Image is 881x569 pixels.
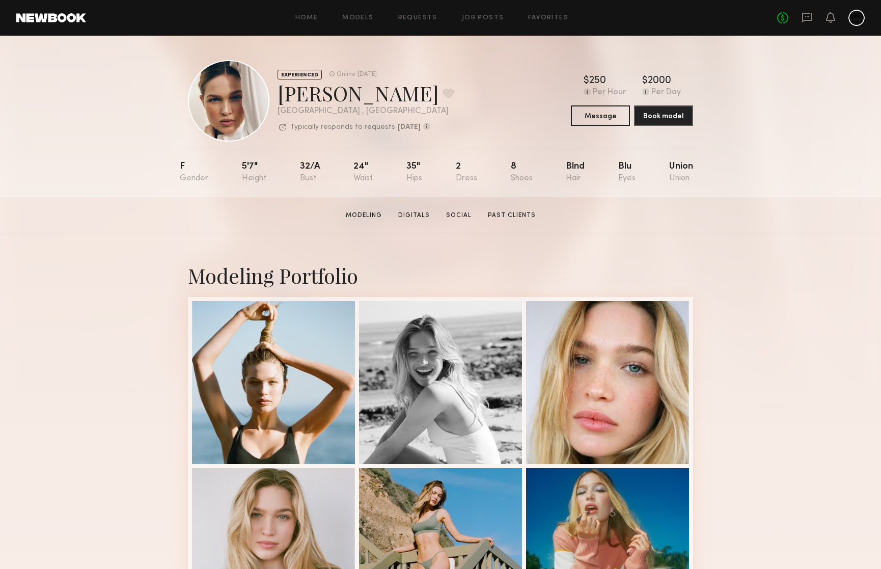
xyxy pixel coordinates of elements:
a: Models [342,15,373,21]
a: Job Posts [462,15,504,21]
div: 5'7" [242,162,266,183]
div: Online [DATE] [337,71,377,78]
div: 2 [456,162,477,183]
div: Union [669,162,693,183]
div: 8 [511,162,533,183]
div: 250 [589,76,606,86]
div: 32/a [300,162,320,183]
p: Typically responds to requests [290,124,395,131]
button: Book model [634,105,693,126]
div: $ [642,76,648,86]
div: Modeling Portfolio [188,262,693,289]
div: Per Hour [593,88,626,97]
a: Modeling [342,211,386,220]
a: Past Clients [484,211,540,220]
div: EXPERIENCED [278,70,322,79]
a: Favorites [528,15,568,21]
div: Blnd [566,162,585,183]
div: F [180,162,208,183]
b: [DATE] [398,124,421,131]
div: 2000 [648,76,671,86]
div: 35" [406,162,422,183]
div: Blu [618,162,636,183]
button: Message [571,105,630,126]
div: [PERSON_NAME] [278,79,454,106]
div: $ [584,76,589,86]
div: [GEOGRAPHIC_DATA] , [GEOGRAPHIC_DATA] [278,107,454,116]
a: Social [442,211,476,220]
a: Requests [398,15,437,21]
a: Home [295,15,318,21]
div: 24" [353,162,373,183]
a: Digitals [394,211,434,220]
div: Per Day [651,88,681,97]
